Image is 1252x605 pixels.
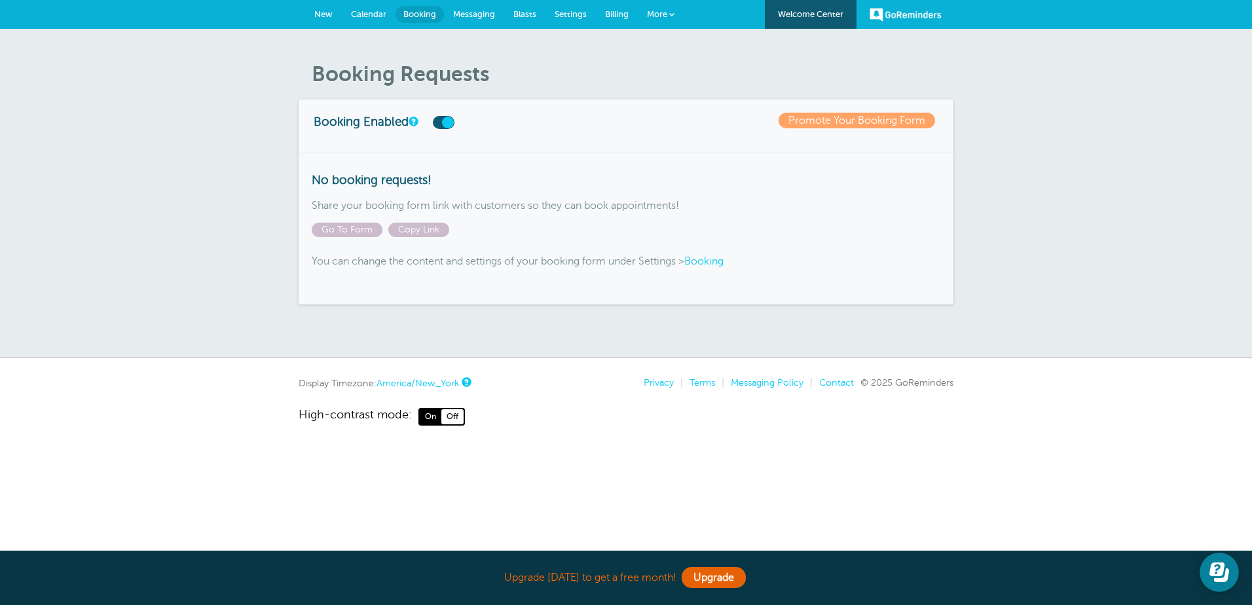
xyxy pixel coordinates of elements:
[684,255,724,267] a: Booking
[299,564,953,592] div: Upgrade [DATE] to get a free month!
[312,173,940,187] h3: No booking requests!
[299,408,953,425] a: High-contrast mode: On Off
[312,200,940,212] p: Share your booking form link with customers so they can book appointments!
[674,377,683,388] li: |
[462,378,469,386] a: This is the timezone being used to display dates and times to you on this device. Click the timez...
[819,377,854,388] a: Contact
[403,9,436,19] span: Booking
[312,62,953,86] h1: Booking Requests
[351,9,386,19] span: Calendar
[312,223,382,237] span: Go To Form
[388,225,452,234] a: Copy Link
[690,377,715,388] a: Terms
[682,567,746,588] a: Upgrade
[779,113,935,128] a: Promote Your Booking Form
[312,255,940,268] p: You can change the content and settings of your booking form under Settings >
[314,113,510,129] h3: Booking Enabled
[605,9,629,19] span: Billing
[644,377,674,388] a: Privacy
[731,377,803,388] a: Messaging Policy
[453,9,495,19] span: Messaging
[314,9,333,19] span: New
[715,377,724,388] li: |
[441,409,464,424] span: Off
[377,378,459,388] a: America/New_York
[555,9,587,19] span: Settings
[803,377,813,388] li: |
[396,6,444,23] a: Booking
[312,225,388,234] a: Go To Form
[299,408,412,425] span: High-contrast mode:
[1200,553,1239,592] iframe: Resource center
[647,9,667,19] span: More
[409,117,416,126] a: This switch turns your online booking form on or off.
[388,223,449,237] span: Copy Link
[860,377,953,388] span: © 2025 GoReminders
[420,409,441,424] span: On
[513,9,536,19] span: Blasts
[299,377,469,389] div: Display Timezone:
